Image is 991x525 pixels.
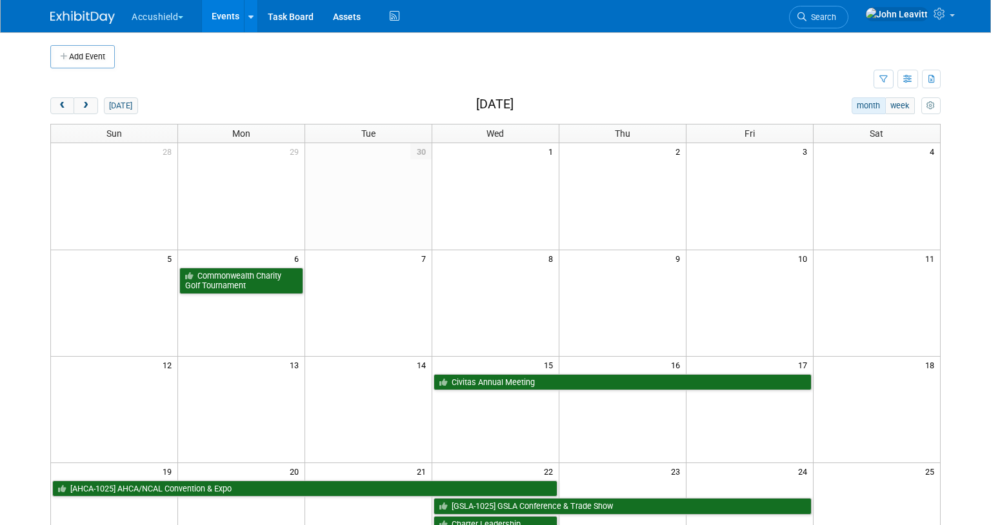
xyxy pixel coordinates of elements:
[232,128,250,139] span: Mon
[106,128,122,139] span: Sun
[434,498,812,515] a: [GSLA-1025] GSLA Conference & Trade Show
[797,463,813,479] span: 24
[924,463,940,479] span: 25
[797,250,813,266] span: 10
[885,97,915,114] button: week
[161,357,177,373] span: 12
[486,128,504,139] span: Wed
[674,250,686,266] span: 9
[547,143,559,159] span: 1
[745,128,755,139] span: Fri
[50,97,74,114] button: prev
[865,7,928,21] img: John Leavitt
[615,128,630,139] span: Thu
[161,463,177,479] span: 19
[797,357,813,373] span: 17
[415,463,432,479] span: 21
[476,97,514,112] h2: [DATE]
[415,357,432,373] span: 14
[921,97,941,114] button: myCustomButton
[674,143,686,159] span: 2
[852,97,886,114] button: month
[410,143,432,159] span: 30
[420,250,432,266] span: 7
[924,250,940,266] span: 11
[288,357,305,373] span: 13
[870,128,883,139] span: Sat
[104,97,138,114] button: [DATE]
[928,143,940,159] span: 4
[50,11,115,24] img: ExhibitDay
[361,128,375,139] span: Tue
[926,102,935,110] i: Personalize Calendar
[293,250,305,266] span: 6
[670,357,686,373] span: 16
[288,143,305,159] span: 29
[543,357,559,373] span: 15
[547,250,559,266] span: 8
[434,374,812,391] a: Civitas Annual Meeting
[543,463,559,479] span: 22
[806,12,836,22] span: Search
[801,143,813,159] span: 3
[924,357,940,373] span: 18
[52,480,557,497] a: [AHCA-1025] AHCA/NCAL Convention & Expo
[288,463,305,479] span: 20
[789,6,848,28] a: Search
[50,45,115,68] button: Add Event
[161,143,177,159] span: 28
[670,463,686,479] span: 23
[179,268,303,294] a: Commonwealth Charity Golf Tournament
[166,250,177,266] span: 5
[74,97,97,114] button: next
